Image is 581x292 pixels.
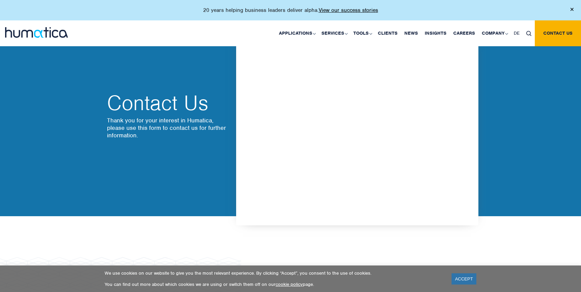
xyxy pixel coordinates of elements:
[421,20,450,46] a: Insights
[450,20,478,46] a: Careers
[318,20,350,46] a: Services
[203,7,378,14] p: 20 years helping business leaders deliver alpha.
[319,7,378,14] a: View our success stories
[401,20,421,46] a: News
[350,20,374,46] a: Tools
[374,20,401,46] a: Clients
[526,31,531,36] img: search_icon
[510,20,523,46] a: DE
[105,270,443,276] p: We use cookies on our website to give you the most relevant experience. By clicking “Accept”, you...
[107,93,229,113] h2: Contact Us
[107,117,229,139] p: Thank you for your interest in Humatica, please use this form to contact us for further information.
[452,273,476,285] a: ACCEPT
[276,281,303,287] a: cookie policy
[5,27,68,38] img: logo
[276,20,318,46] a: Applications
[105,281,443,287] p: You can find out more about which cookies we are using or switch them off on our page.
[478,20,510,46] a: Company
[535,20,581,46] a: Contact us
[514,30,520,36] span: DE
